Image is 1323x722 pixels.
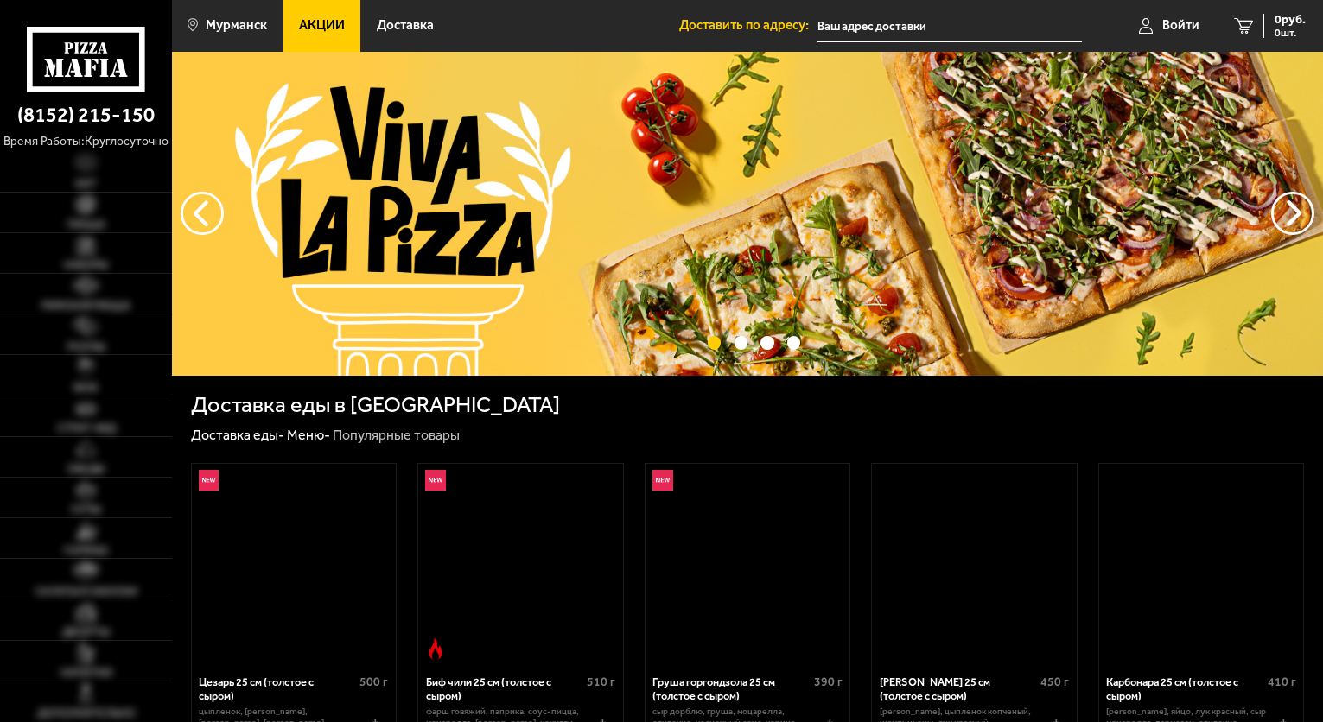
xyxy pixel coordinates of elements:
span: 0 шт. [1275,28,1306,38]
span: 500 г [359,674,388,689]
span: Войти [1162,19,1199,32]
span: Салаты и закуски [35,586,137,598]
span: Пицца [67,219,105,231]
span: Горячее [64,546,109,557]
button: точки переключения [787,336,800,349]
span: Роллы [67,342,105,353]
span: Наборы [64,260,108,271]
span: Напитки [60,668,112,679]
div: Биф чили 25 см (толстое с сыром) [426,675,582,702]
span: Обеды [67,464,105,475]
div: [PERSON_NAME] 25 см (толстое с сыром) [880,675,1036,702]
a: НовинкаЦезарь 25 см (толстое с сыром) [192,464,397,666]
span: Римская пицца [41,301,130,312]
a: НовинкаГруша горгондзола 25 см (толстое с сыром) [646,464,850,666]
span: 410 г [1268,674,1296,689]
span: Десерты [62,627,110,638]
button: точки переключения [735,336,747,349]
div: Популярные товары [333,427,460,445]
button: следующий [181,192,224,235]
span: Доставка [377,19,434,32]
img: Новинка [425,470,446,491]
span: Акции [299,19,345,32]
span: Хит [75,179,97,190]
button: точки переключения [708,336,721,349]
span: 450 г [1040,674,1069,689]
img: Новинка [652,470,673,491]
span: WOK [73,383,99,394]
a: Меню- [287,427,330,443]
a: Карбонара 25 см (толстое с сыром) [1099,464,1304,666]
div: Карбонара 25 см (толстое с сыром) [1106,675,1263,702]
input: Ваш адрес доставки [817,10,1082,42]
span: 0 руб. [1275,14,1306,26]
img: Острое блюдо [425,638,446,659]
a: Доставка еды- [191,427,284,443]
span: 510 г [587,674,615,689]
span: 390 г [814,674,843,689]
div: Цезарь 25 см (толстое с сыром) [199,675,355,702]
span: Мурманск [206,19,267,32]
button: точки переключения [760,336,773,349]
a: Чикен Барбекю 25 см (толстое с сыром) [872,464,1077,666]
img: Новинка [199,470,219,491]
span: Дополнительно [37,708,136,719]
span: Стрит-фуд [57,423,116,434]
span: Доставить по адресу: [679,19,817,32]
button: предыдущий [1271,192,1314,235]
a: НовинкаОстрое блюдоБиф чили 25 см (толстое с сыром) [418,464,623,666]
span: Супы [71,504,101,516]
h1: Доставка еды в [GEOGRAPHIC_DATA] [191,394,560,416]
div: Груша горгондзола 25 см (толстое с сыром) [652,675,809,702]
